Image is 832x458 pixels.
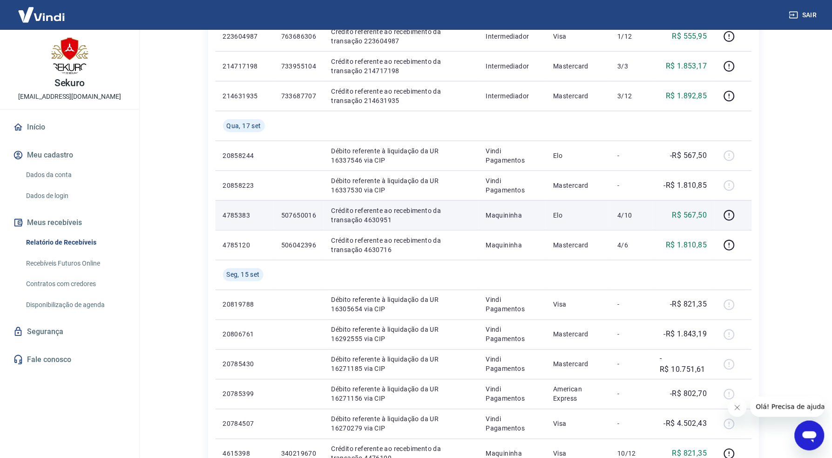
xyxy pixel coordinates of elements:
[18,92,121,102] p: [EMAIL_ADDRESS][DOMAIN_NAME]
[54,78,85,88] p: Sekuro
[617,360,645,369] p: -
[227,270,260,280] span: Seg, 15 set
[223,91,266,101] p: 214631935
[751,396,825,417] iframe: Mensagem da empresa
[617,300,645,309] p: -
[281,240,317,250] p: 506042396
[22,274,128,294] a: Contratos com credores
[51,37,88,75] img: 4ab18f27-50af-47fe-89fd-c60660b529e2.jpeg
[617,330,645,339] p: -
[666,239,707,251] p: R$ 1.810,85
[331,146,471,165] p: Débito referente à liquidação da UR 16337546 via CIP
[331,415,471,433] p: Débito referente à liquidação da UR 16270279 via CIP
[331,87,471,105] p: Crédito referente ao recebimento da transação 214631935
[11,212,128,233] button: Meus recebíveis
[664,329,707,340] p: -R$ 1.843,19
[486,355,539,374] p: Vindi Pagamentos
[331,295,471,314] p: Débito referente à liquidação da UR 16305654 via CIP
[553,385,602,403] p: American Express
[11,0,72,29] img: Vindi
[553,419,602,429] p: Visa
[486,62,539,71] p: Intermediador
[672,31,707,42] p: R$ 555,95
[664,418,707,430] p: -R$ 4.502,43
[281,211,317,220] p: 507650016
[486,176,539,195] p: Vindi Pagamentos
[223,211,266,220] p: 4785383
[486,295,539,314] p: Vindi Pagamentos
[331,206,471,225] p: Crédito referente ao recebimento da transação 4630951
[617,419,645,429] p: -
[664,180,707,191] p: -R$ 1.810,85
[670,150,707,161] p: -R$ 567,50
[22,254,128,273] a: Recebíveis Futuros Online
[223,360,266,369] p: 20785430
[553,32,602,41] p: Visa
[486,325,539,344] p: Vindi Pagamentos
[281,91,317,101] p: 733687707
[227,121,261,130] span: Qua, 17 set
[6,7,78,14] span: Olá! Precisa de ajuda?
[11,145,128,165] button: Meu cadastro
[617,91,645,101] p: 3/12
[223,32,266,41] p: 223604987
[670,299,707,310] p: -R$ 821,35
[553,91,602,101] p: Mastercard
[331,385,471,403] p: Débito referente à liquidação da UR 16271156 via CIP
[553,240,602,250] p: Mastercard
[223,151,266,160] p: 20858244
[22,295,128,314] a: Disponibilização de agenda
[553,211,602,220] p: Elo
[331,325,471,344] p: Débito referente à liquidação da UR 16292555 via CIP
[223,300,266,309] p: 20819788
[666,61,707,72] p: R$ 1.853,17
[22,233,128,252] a: Relatório de Recebíveis
[281,62,317,71] p: 733955104
[486,415,539,433] p: Vindi Pagamentos
[617,32,645,41] p: 1/12
[223,419,266,429] p: 20784507
[331,27,471,46] p: Crédito referente ao recebimento da transação 223604987
[553,330,602,339] p: Mastercard
[617,62,645,71] p: 3/3
[486,240,539,250] p: Maquininha
[787,7,821,24] button: Sair
[331,355,471,374] p: Débito referente à liquidação da UR 16271185 via CIP
[672,210,707,221] p: R$ 567,50
[553,62,602,71] p: Mastercard
[617,151,645,160] p: -
[223,240,266,250] p: 4785120
[223,181,266,190] p: 20858223
[22,186,128,205] a: Dados de login
[617,240,645,250] p: 4/6
[331,176,471,195] p: Débito referente à liquidação da UR 16337530 via CIP
[281,32,317,41] p: 763686306
[22,165,128,185] a: Dados da conta
[553,360,602,369] p: Mastercard
[486,385,539,403] p: Vindi Pagamentos
[553,151,602,160] p: Elo
[486,91,539,101] p: Intermediador
[223,390,266,399] p: 20785399
[331,236,471,254] p: Crédito referente ao recebimento da transação 4630716
[486,32,539,41] p: Intermediador
[11,117,128,137] a: Início
[728,398,747,417] iframe: Fechar mensagem
[617,211,645,220] p: 4/10
[486,146,539,165] p: Vindi Pagamentos
[331,57,471,75] p: Crédito referente ao recebimento da transação 214717198
[11,349,128,370] a: Fale conosco
[486,211,539,220] p: Maquininha
[795,421,825,451] iframe: Botão para abrir a janela de mensagens
[617,181,645,190] p: -
[660,353,707,376] p: -R$ 10.751,61
[223,330,266,339] p: 20806761
[553,181,602,190] p: Mastercard
[666,90,707,102] p: R$ 1.892,85
[553,300,602,309] p: Visa
[617,390,645,399] p: -
[11,321,128,342] a: Segurança
[223,62,266,71] p: 214717198
[670,389,707,400] p: -R$ 802,70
